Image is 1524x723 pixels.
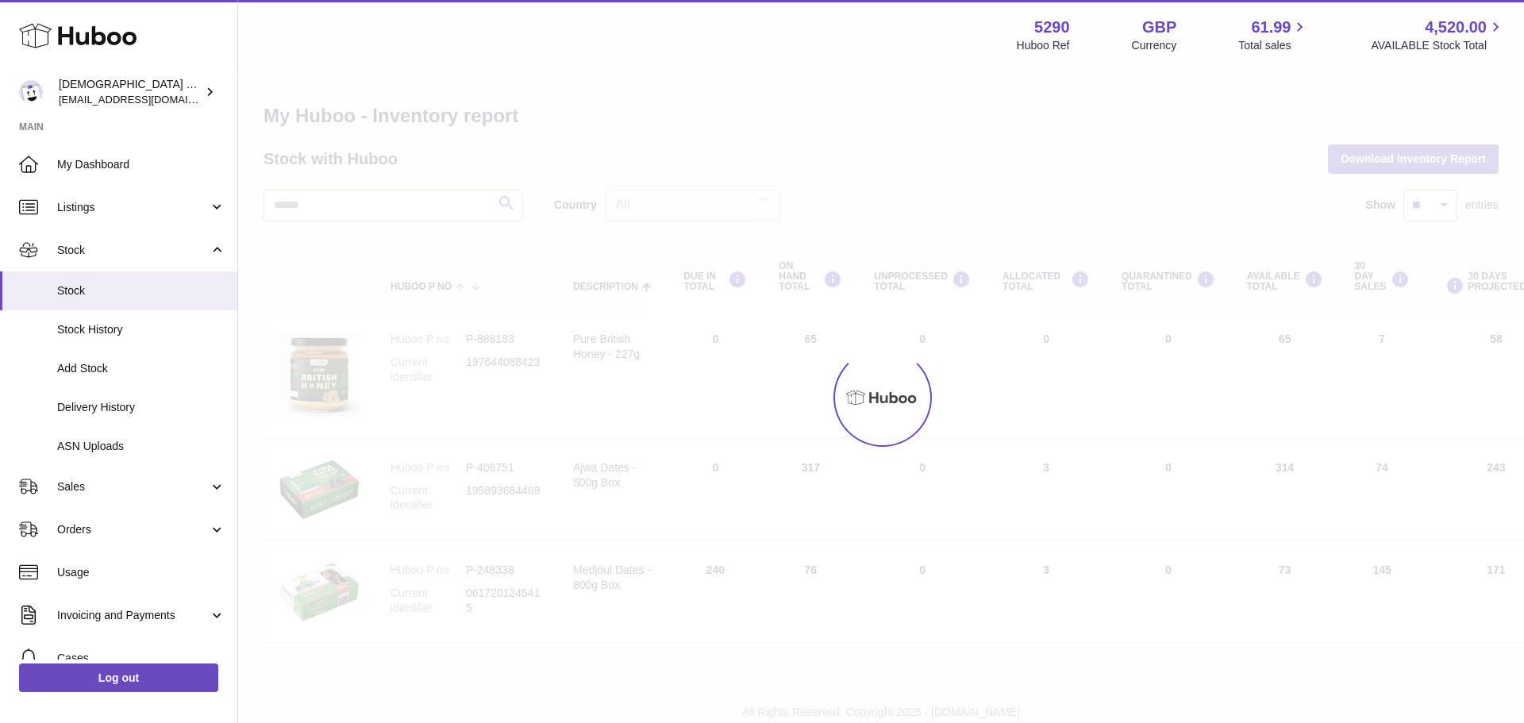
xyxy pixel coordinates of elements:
strong: 5290 [1034,17,1070,38]
span: My Dashboard [57,157,225,172]
div: Currency [1132,38,1177,53]
span: 61.99 [1251,17,1291,38]
span: Sales [57,479,209,494]
span: Stock [57,283,225,298]
span: ASN Uploads [57,439,225,454]
span: Orders [57,522,209,537]
div: [DEMOGRAPHIC_DATA] Charity [59,77,202,107]
span: AVAILABLE Stock Total [1371,38,1505,53]
span: Stock History [57,322,225,337]
div: Huboo Ref [1017,38,1070,53]
a: 4,520.00 AVAILABLE Stock Total [1371,17,1505,53]
span: Delivery History [57,400,225,415]
span: Listings [57,200,209,215]
strong: GBP [1142,17,1176,38]
span: Invoicing and Payments [57,608,209,623]
a: 61.99 Total sales [1238,17,1309,53]
span: [EMAIL_ADDRESS][DOMAIN_NAME] [59,93,233,106]
span: Add Stock [57,361,225,376]
img: info@muslimcharity.org.uk [19,80,43,104]
span: Usage [57,565,225,580]
span: Total sales [1238,38,1309,53]
a: Log out [19,663,218,692]
span: 4,520.00 [1425,17,1487,38]
span: Stock [57,243,209,258]
span: Cases [57,651,225,666]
